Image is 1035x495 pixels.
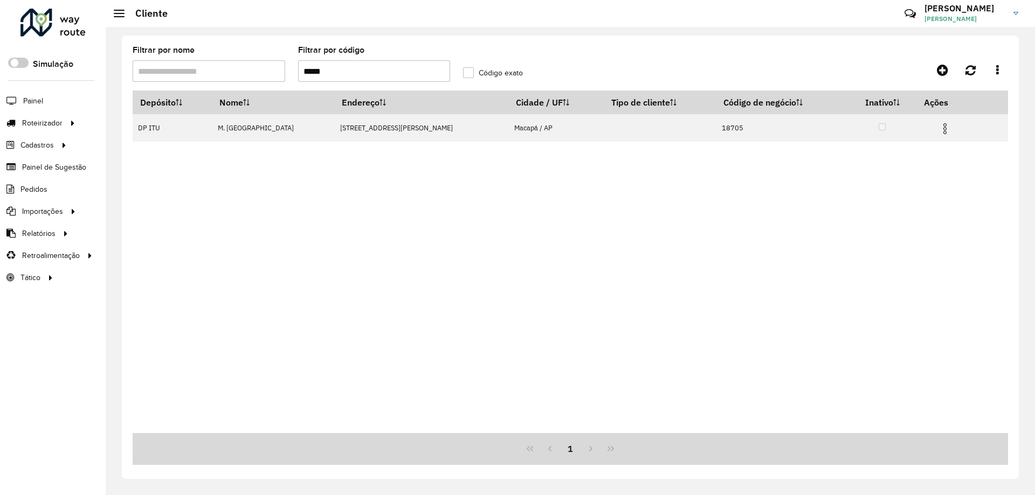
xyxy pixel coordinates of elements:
[899,2,922,25] a: Contato Rápido
[22,162,86,173] span: Painel de Sugestão
[33,58,73,71] label: Simulação
[133,91,212,114] th: Depósito
[22,228,56,239] span: Relatórios
[125,8,168,19] h2: Cliente
[133,114,212,142] td: DP ITU
[335,91,508,114] th: Endereço
[716,91,847,114] th: Código de negócio
[212,114,335,142] td: M. [GEOGRAPHIC_DATA]
[463,67,523,79] label: Código exato
[298,44,364,57] label: Filtrar por código
[847,91,916,114] th: Inativo
[604,91,716,114] th: Tipo de cliente
[917,91,982,114] th: Ações
[23,95,43,107] span: Painel
[924,14,1005,24] span: [PERSON_NAME]
[22,117,63,129] span: Roteirizador
[508,91,604,114] th: Cidade / UF
[20,140,54,151] span: Cadastros
[133,44,195,57] label: Filtrar por nome
[20,184,47,195] span: Pedidos
[22,206,63,217] span: Importações
[22,250,80,261] span: Retroalimentação
[508,114,604,142] td: Macapá / AP
[716,114,847,142] td: 18705
[335,114,508,142] td: [STREET_ADDRESS][PERSON_NAME]
[212,91,335,114] th: Nome
[20,272,40,283] span: Tático
[560,438,581,459] button: 1
[924,3,1005,13] h3: [PERSON_NAME]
